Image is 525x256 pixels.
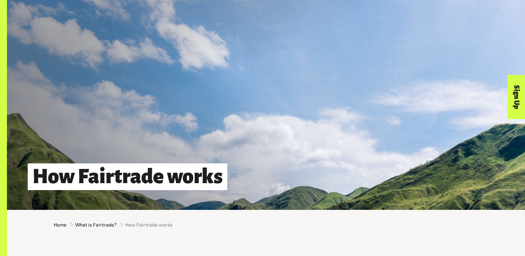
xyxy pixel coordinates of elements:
a: Home [54,221,67,228]
span: How Fairtrade works [125,221,172,228]
h1: How Fairtrade works [28,163,227,190]
a: What is Fairtrade? [75,221,117,228]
